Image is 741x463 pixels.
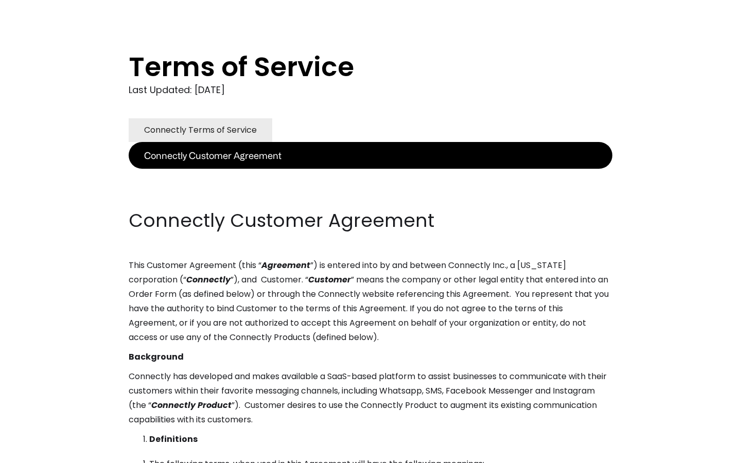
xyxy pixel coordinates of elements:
[186,274,231,286] em: Connectly
[129,208,612,234] h2: Connectly Customer Agreement
[149,433,198,445] strong: Definitions
[129,51,571,82] h1: Terms of Service
[144,123,257,137] div: Connectly Terms of Service
[129,188,612,203] p: ‍
[261,259,310,271] em: Agreement
[151,399,232,411] em: Connectly Product
[129,258,612,345] p: This Customer Agreement (this “ ”) is entered into by and between Connectly Inc., a [US_STATE] co...
[308,274,351,286] em: Customer
[144,148,281,163] div: Connectly Customer Agreement
[10,444,62,459] aside: Language selected: English
[129,369,612,427] p: Connectly has developed and makes available a SaaS-based platform to assist businesses to communi...
[129,351,184,363] strong: Background
[21,445,62,459] ul: Language list
[129,169,612,183] p: ‍
[129,82,612,98] div: Last Updated: [DATE]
